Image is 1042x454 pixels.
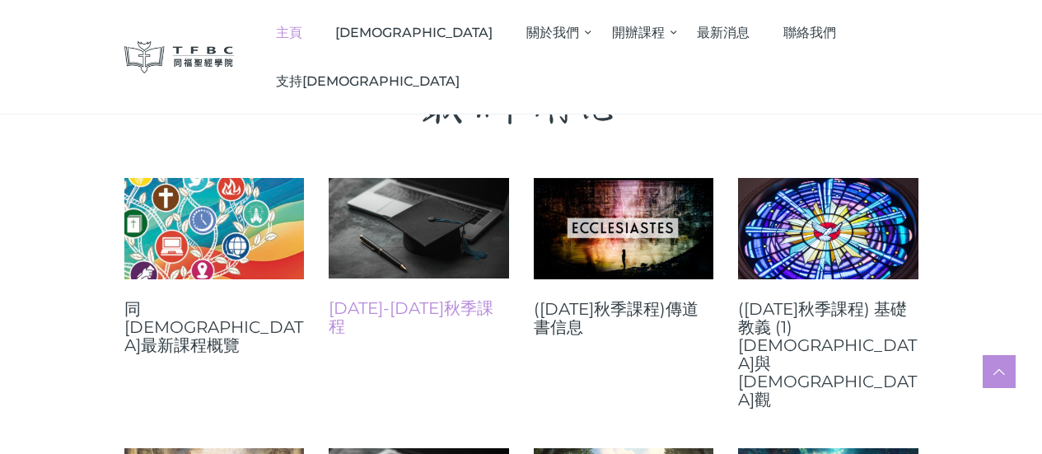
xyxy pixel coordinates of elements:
span: [DEMOGRAPHIC_DATA] [335,25,493,40]
a: [DEMOGRAPHIC_DATA] [319,8,510,57]
span: 開辦課程 [612,25,665,40]
a: 最新消息 [680,8,767,57]
a: 聯絡我們 [766,8,853,57]
a: Scroll to top [983,355,1016,388]
span: 最新消息 [697,25,750,40]
a: 關於我們 [510,8,596,57]
span: 主頁 [276,25,302,40]
a: 支持[DEMOGRAPHIC_DATA] [259,57,476,105]
a: 開辦課程 [595,8,680,57]
a: 主頁 [259,8,319,57]
a: ([DATE]秋季課程)傳道書信息 [534,300,714,336]
span: 關於我們 [526,25,579,40]
a: [DATE]-[DATE]秋季課程 [329,299,509,335]
span: 支持[DEMOGRAPHIC_DATA] [276,73,460,89]
a: ([DATE]秋季課程) 基礎教義 (1) [DEMOGRAPHIC_DATA]與[DEMOGRAPHIC_DATA]觀 [738,300,918,409]
span: 聯絡我們 [783,25,836,40]
a: 同[DEMOGRAPHIC_DATA]最新課程概覽 [124,300,305,354]
img: 同福聖經學院 TFBC [124,41,235,73]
